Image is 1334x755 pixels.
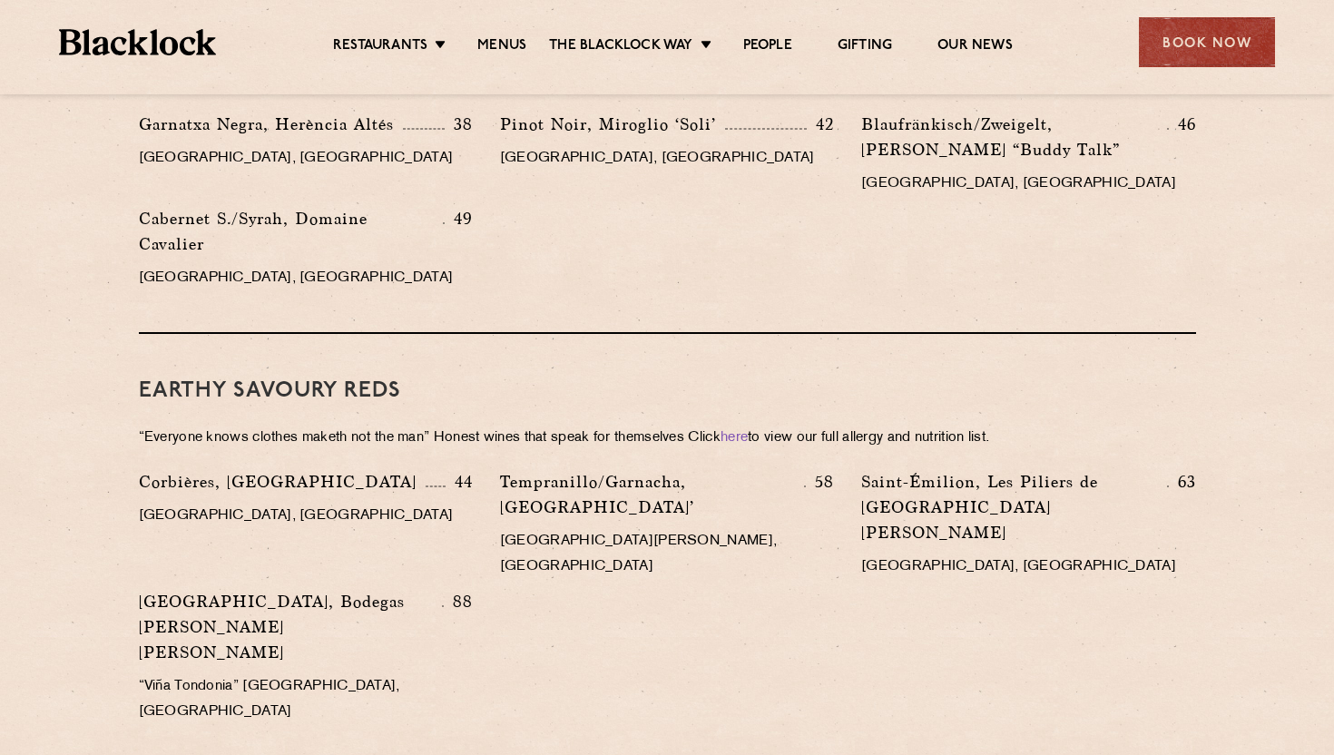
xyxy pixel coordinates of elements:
[139,469,426,495] p: Corbières, [GEOGRAPHIC_DATA]
[500,529,834,580] p: [GEOGRAPHIC_DATA][PERSON_NAME], [GEOGRAPHIC_DATA]
[139,379,1196,403] h3: EARTHY SAVOURY REDS
[500,112,725,137] p: Pinot Noir, Miroglio ‘Soli’
[1169,113,1196,136] p: 46
[937,37,1013,57] a: Our News
[445,207,473,230] p: 49
[500,469,805,520] p: Tempranillo/Garnacha, [GEOGRAPHIC_DATA]’
[139,266,473,291] p: [GEOGRAPHIC_DATA], [GEOGRAPHIC_DATA]
[861,172,1195,197] p: [GEOGRAPHIC_DATA], [GEOGRAPHIC_DATA]
[59,29,216,55] img: BL_Textured_Logo-footer-cropped.svg
[139,589,443,665] p: [GEOGRAPHIC_DATA], Bodegas [PERSON_NAME] [PERSON_NAME]
[1139,17,1275,67] div: Book Now
[743,37,792,57] a: People
[444,590,473,613] p: 88
[139,426,1196,451] p: “Everyone knows clothes maketh not the man” Honest wines that speak for themselves Click to view ...
[806,470,834,494] p: 58
[861,469,1167,545] p: Saint-Émilion, Les Piliers de [GEOGRAPHIC_DATA][PERSON_NAME]
[1169,470,1196,494] p: 63
[445,113,473,136] p: 38
[139,674,473,725] p: “Viña Tondonia” [GEOGRAPHIC_DATA], [GEOGRAPHIC_DATA]
[333,37,427,57] a: Restaurants
[549,37,692,57] a: The Blacklock Way
[446,470,473,494] p: 44
[500,146,834,172] p: [GEOGRAPHIC_DATA], [GEOGRAPHIC_DATA]
[861,554,1195,580] p: [GEOGRAPHIC_DATA], [GEOGRAPHIC_DATA]
[139,146,473,172] p: [GEOGRAPHIC_DATA], [GEOGRAPHIC_DATA]
[861,112,1167,162] p: Blaufränkisch/Zweigelt, [PERSON_NAME] “Buddy Talk”
[139,206,444,257] p: Cabernet S./Syrah, Domaine Cavalier
[807,113,834,136] p: 42
[139,112,403,137] p: Garnatxa Negra, Herència Altés
[838,37,892,57] a: Gifting
[139,504,473,529] p: [GEOGRAPHIC_DATA], [GEOGRAPHIC_DATA]
[477,37,526,57] a: Menus
[721,431,748,445] a: here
